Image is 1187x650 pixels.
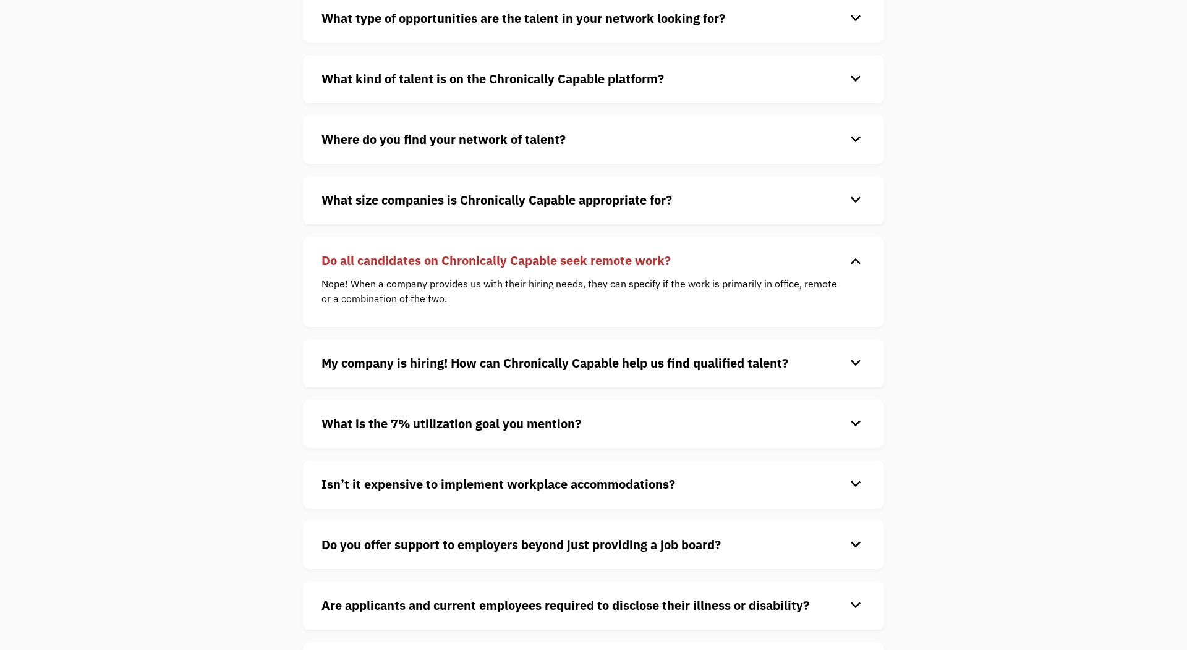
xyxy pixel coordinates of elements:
[321,10,725,27] strong: What type of opportunities are the talent in your network looking for?
[321,70,664,87] strong: What kind of talent is on the Chronically Capable platform?
[846,415,866,433] div: keyboard_arrow_down
[846,70,866,88] div: keyboard_arrow_down
[846,130,866,149] div: keyboard_arrow_down
[321,131,566,148] strong: Where do you find your network of talent?
[846,251,866,270] div: keyboard_arrow_down
[846,596,866,615] div: keyboard_arrow_down
[846,9,866,28] div: keyboard_arrow_down
[321,192,672,208] strong: What size companies is Chronically Capable appropriate for?
[846,354,866,373] div: keyboard_arrow_down
[846,536,866,554] div: keyboard_arrow_down
[321,355,788,371] strong: My company is hiring! How can Chronically Capable help us find qualified talent?
[846,191,866,209] div: keyboard_arrow_down
[321,415,581,432] strong: What is the 7% utilization goal you mention?
[321,597,809,614] strong: Are applicants and current employees required to disclose their illness or disability?
[321,276,847,306] p: Nope! When a company provides us with their hiring needs, they can specify if the work is primari...
[321,476,675,492] strong: Isn’t it expensive to implement workplace accommodations?
[846,475,866,494] div: keyboard_arrow_down
[321,252,671,269] strong: Do all candidates on Chronically Capable seek remote work?
[321,536,721,553] strong: Do you offer support to employers beyond just providing a job board?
